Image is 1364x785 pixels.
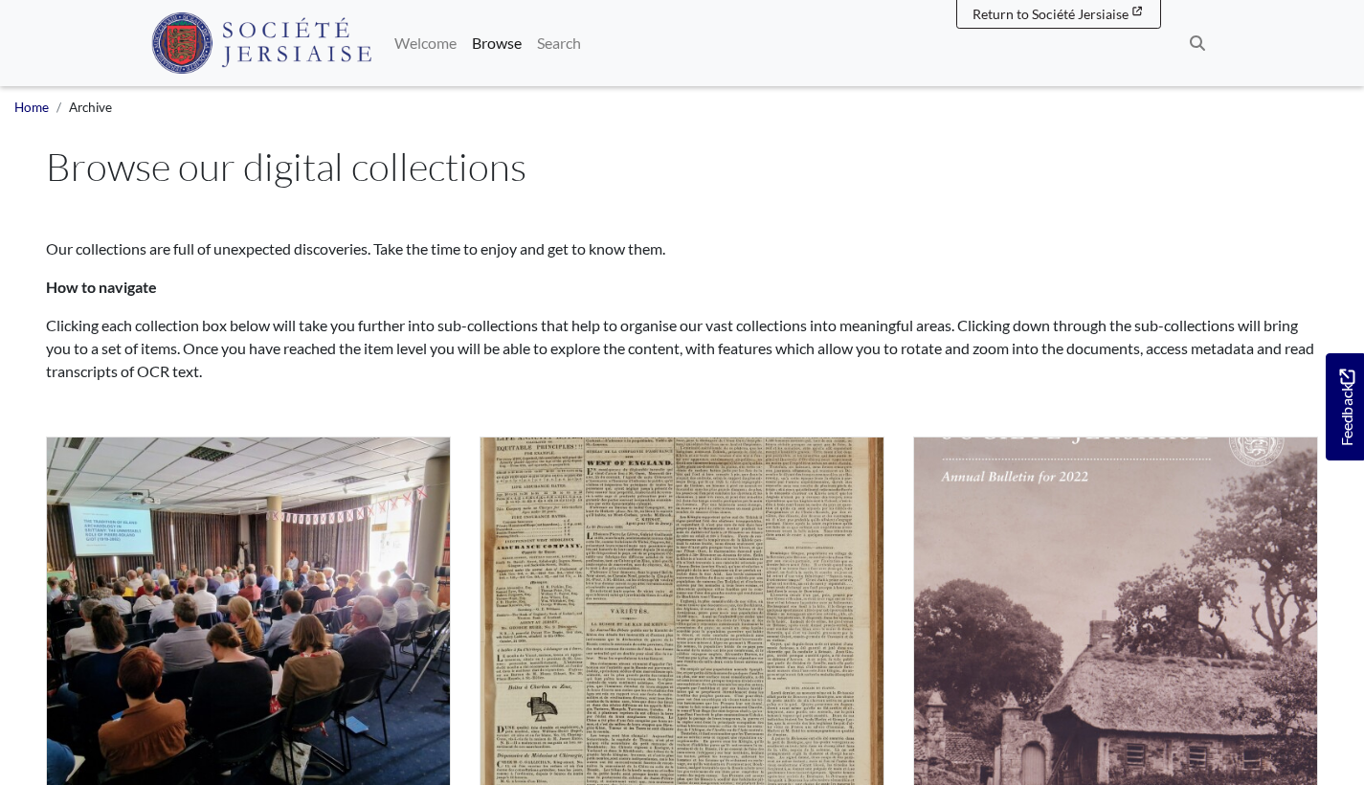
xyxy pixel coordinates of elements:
[1326,353,1364,460] a: Would you like to provide feedback?
[1335,370,1358,447] span: Feedback
[151,8,372,78] a: Société Jersiaise logo
[46,237,1319,260] p: Our collections are full of unexpected discoveries. Take the time to enjoy and get to know them.
[151,12,372,74] img: Société Jersiaise
[973,6,1129,22] span: Return to Société Jersiaise
[46,144,1319,190] h1: Browse our digital collections
[14,100,49,115] a: Home
[46,314,1319,383] p: Clicking each collection box below will take you further into sub-collections that help to organi...
[529,24,589,62] a: Search
[69,100,112,115] span: Archive
[387,24,464,62] a: Welcome
[464,24,529,62] a: Browse
[46,278,157,296] strong: How to navigate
